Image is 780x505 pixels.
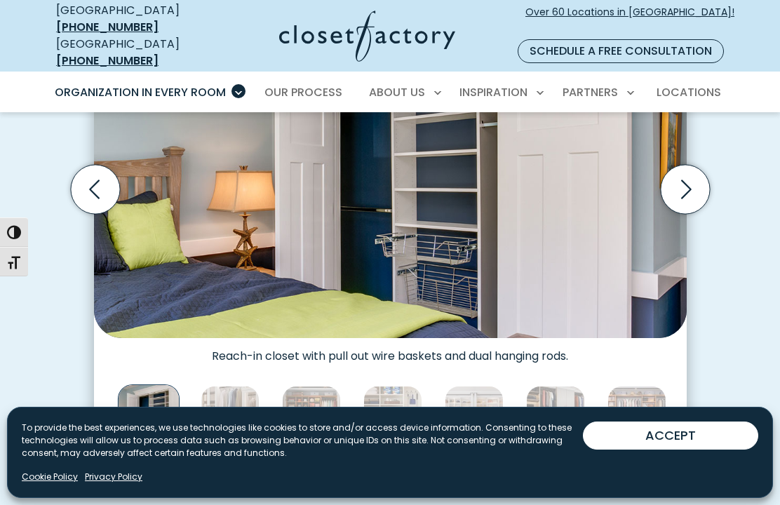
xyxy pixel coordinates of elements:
[459,84,527,100] span: Inspiration
[279,11,455,62] img: Closet Factory Logo
[657,84,721,100] span: Locations
[201,386,260,445] img: Reach-in closet with elegant white wood cabinetry, LED lighting, and pull-out shoe storage and do...
[65,159,126,220] button: Previous slide
[56,2,209,36] div: [GEOGRAPHIC_DATA]
[22,422,583,459] p: To provide the best experiences, we use technologies like cookies to store and/or access device i...
[117,384,179,446] img: Reach-in closet with pull out wire baskets and dual hanging rods.
[583,422,758,450] button: ACCEPT
[655,159,715,220] button: Next slide
[55,84,226,100] span: Organization in Every Room
[56,53,159,69] a: [PHONE_NUMBER]
[94,338,687,363] figcaption: Reach-in closet with pull out wire baskets and dual hanging rods.
[369,84,425,100] span: About Us
[94,15,687,338] img: Reach-in closet with pull out wire baskets and dual hanging rods.
[282,386,341,445] img: Reach-in closet with open shoe shelving, fabric organizers, purse storage
[85,471,142,483] a: Privacy Policy
[526,386,585,445] img: Custom reach-in closet with pant hangers, custom cabinets and drawers
[563,84,618,100] span: Partners
[363,386,422,445] img: Organized linen and utility closet featuring rolled towels, labeled baskets, and mounted cleaning...
[525,5,734,34] span: Over 60 Locations in [GEOGRAPHIC_DATA]!
[264,84,342,100] span: Our Process
[607,386,666,445] img: Dual-tone reach-in closet system in Tea for Two with White Chocolate drawers with black hardware....
[56,36,209,69] div: [GEOGRAPHIC_DATA]
[518,39,724,63] a: Schedule a Free Consultation
[445,386,504,445] img: Double hanging, open shelves, and angled shoe racks bring structure to this symmetrical reach-in ...
[56,19,159,35] a: [PHONE_NUMBER]
[45,73,735,112] nav: Primary Menu
[22,471,78,483] a: Cookie Policy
